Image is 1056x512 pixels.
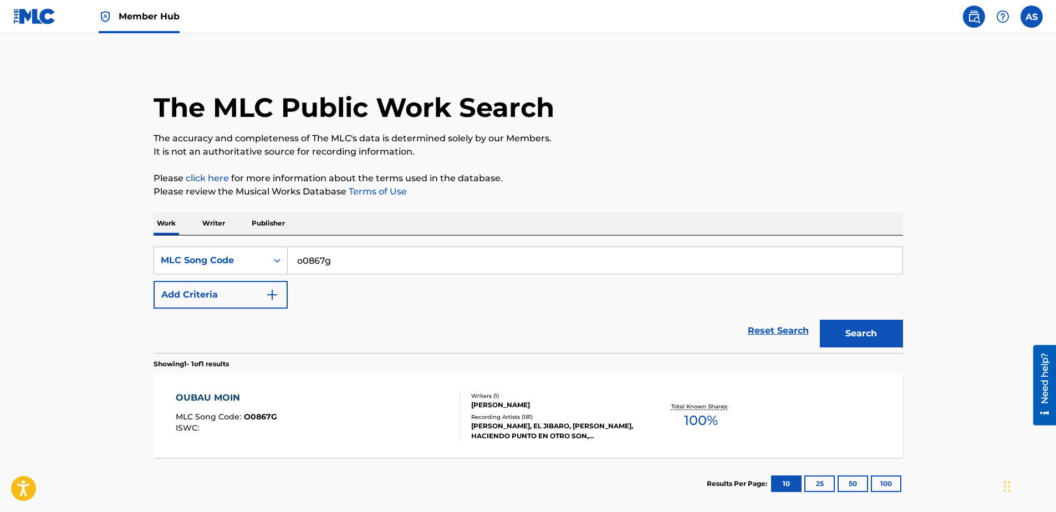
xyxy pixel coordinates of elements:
img: 9d2ae6d4665cec9f34b9.svg [266,288,279,301]
div: Need help? [12,8,27,59]
button: Add Criteria [154,281,288,309]
a: Reset Search [742,319,814,343]
button: 100 [871,475,901,492]
button: 50 [838,475,868,492]
div: Recording Artists ( 181 ) [471,413,639,421]
p: The accuracy and completeness of The MLC's data is determined solely by our Members. [154,132,903,145]
p: Please review the Musical Works Database [154,185,903,198]
p: Work [154,212,179,235]
a: Terms of Use [346,186,407,197]
iframe: Resource Center [1025,345,1056,426]
p: It is not an authoritative source for recording information. [154,145,903,158]
a: Public Search [963,6,985,28]
p: Writer [199,212,228,235]
form: Search Form [154,247,903,353]
a: click here [186,173,229,183]
div: [PERSON_NAME], EL JIBARO, [PERSON_NAME], HACIENDO PUNTO EN OTRO SON, [PERSON_NAME], EL JÍBARO, [P... [471,421,639,441]
div: User Menu [1021,6,1043,28]
img: MLC Logo [13,8,56,24]
p: Total Known Shares: [671,402,731,411]
img: search [967,10,981,23]
span: ISWC : [176,423,202,433]
h1: The MLC Public Work Search [154,91,554,124]
p: Publisher [248,212,288,235]
span: 100 % [684,411,718,431]
div: MLC Song Code [161,254,261,267]
button: 10 [771,475,802,492]
iframe: Chat Widget [1001,459,1056,512]
p: Showing 1 - 1 of 1 results [154,359,229,369]
p: Please for more information about the terms used in the database. [154,172,903,185]
p: Results Per Page: [707,479,770,489]
div: Drag [1004,470,1011,503]
span: O0867G [244,412,277,422]
button: 25 [804,475,835,492]
span: Member Hub [119,10,180,23]
div: OUBAU MOIN [176,391,277,405]
a: OUBAU MOINMLC Song Code:O0867GISWC:Writers (1)[PERSON_NAME]Recording Artists (181)[PERSON_NAME], ... [154,375,903,458]
img: Top Rightsholder [99,10,112,23]
div: [PERSON_NAME] [471,400,639,410]
div: Writers ( 1 ) [471,392,639,400]
img: help [996,10,1009,23]
div: Help [992,6,1014,28]
button: Search [820,320,903,347]
span: MLC Song Code : [176,412,244,422]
